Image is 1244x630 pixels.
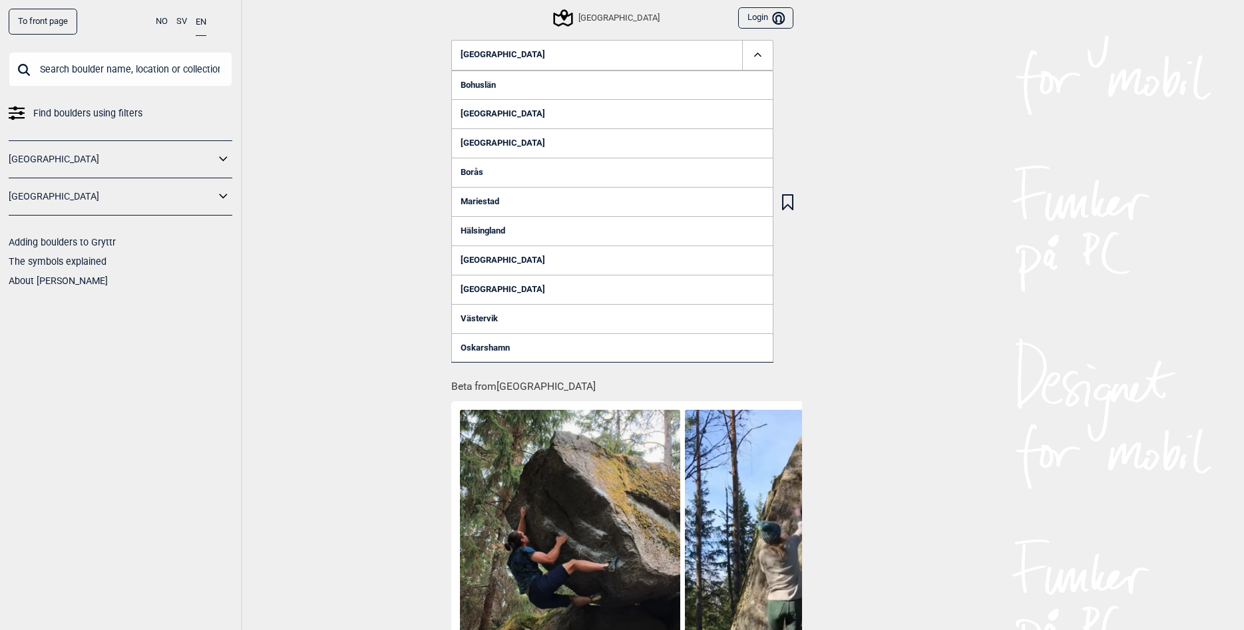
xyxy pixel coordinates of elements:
[451,275,773,304] a: [GEOGRAPHIC_DATA]
[33,104,142,123] span: Find boulders using filters
[451,245,773,275] a: [GEOGRAPHIC_DATA]
[451,304,773,333] a: Västervik
[9,150,215,169] a: [GEOGRAPHIC_DATA]
[451,71,773,100] a: Bohuslän
[9,187,215,206] a: [GEOGRAPHIC_DATA]
[451,158,773,187] a: Borås
[451,371,802,394] h1: Beta from [GEOGRAPHIC_DATA]
[9,237,116,247] a: Adding boulders to Gryttr
[196,9,206,36] button: EN
[451,99,773,128] a: [GEOGRAPHIC_DATA]
[9,275,108,286] a: About [PERSON_NAME]
[461,50,545,60] span: [GEOGRAPHIC_DATA]
[738,7,793,29] button: Login
[451,40,773,71] button: [GEOGRAPHIC_DATA]
[9,256,106,267] a: The symbols explained
[156,9,168,35] button: NO
[9,9,77,35] a: To front page
[451,128,773,158] a: [GEOGRAPHIC_DATA]
[9,104,232,123] a: Find boulders using filters
[9,52,232,86] input: Search boulder name, location or collection
[555,10,659,26] div: [GEOGRAPHIC_DATA]
[451,187,773,216] a: Mariestad
[451,333,773,363] a: Oskarshamn
[451,216,773,245] a: Hälsingland
[176,9,187,35] button: SV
